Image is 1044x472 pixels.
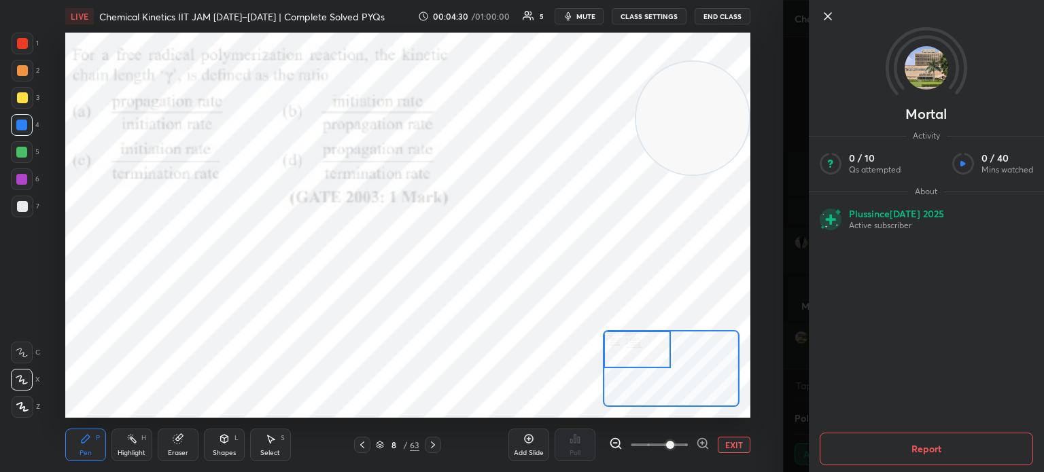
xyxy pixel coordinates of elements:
div: LIVE [65,8,94,24]
p: Plus since [DATE] 2025 [849,208,944,220]
div: Pen [80,450,92,456]
img: ba84f80ad6754bcc96e02cf69e28361f.jpg [905,46,948,90]
button: CLASS SETTINGS [612,8,686,24]
div: 2 [12,60,39,81]
div: 8 [387,441,400,449]
div: 63 [410,439,419,451]
div: Select [260,450,280,456]
div: H [141,435,146,441]
button: Report [820,433,1033,465]
div: 1 [12,33,39,54]
div: 3 [12,87,39,109]
div: 6 [11,168,39,190]
div: 7 [12,196,39,217]
div: C [11,342,40,363]
div: 5 [540,13,544,20]
div: P [96,435,100,441]
span: Activity [906,130,947,141]
div: / [403,441,407,449]
div: Z [12,396,40,418]
p: Mins watched [981,164,1033,175]
p: Qs attempted [849,164,901,175]
div: S [281,435,285,441]
span: About [908,186,944,197]
p: Active subscriber [849,220,944,231]
div: X [11,369,40,391]
span: mute [576,12,595,21]
div: Add Slide [514,450,544,456]
div: Eraser [168,450,188,456]
h4: Chemical Kinetics IIT JAM [DATE]–[DATE] | Complete Solved PYQs [99,10,385,23]
p: 0 / 10 [849,152,901,164]
p: Mortal [905,109,947,120]
div: L [234,435,239,441]
p: 0 / 40 [981,152,1033,164]
button: mute [555,8,604,24]
div: Shapes [213,450,236,456]
div: 4 [11,114,39,136]
div: Highlight [118,450,145,456]
button: EXIT [718,437,750,453]
button: End Class [695,8,750,24]
div: 5 [11,141,39,163]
